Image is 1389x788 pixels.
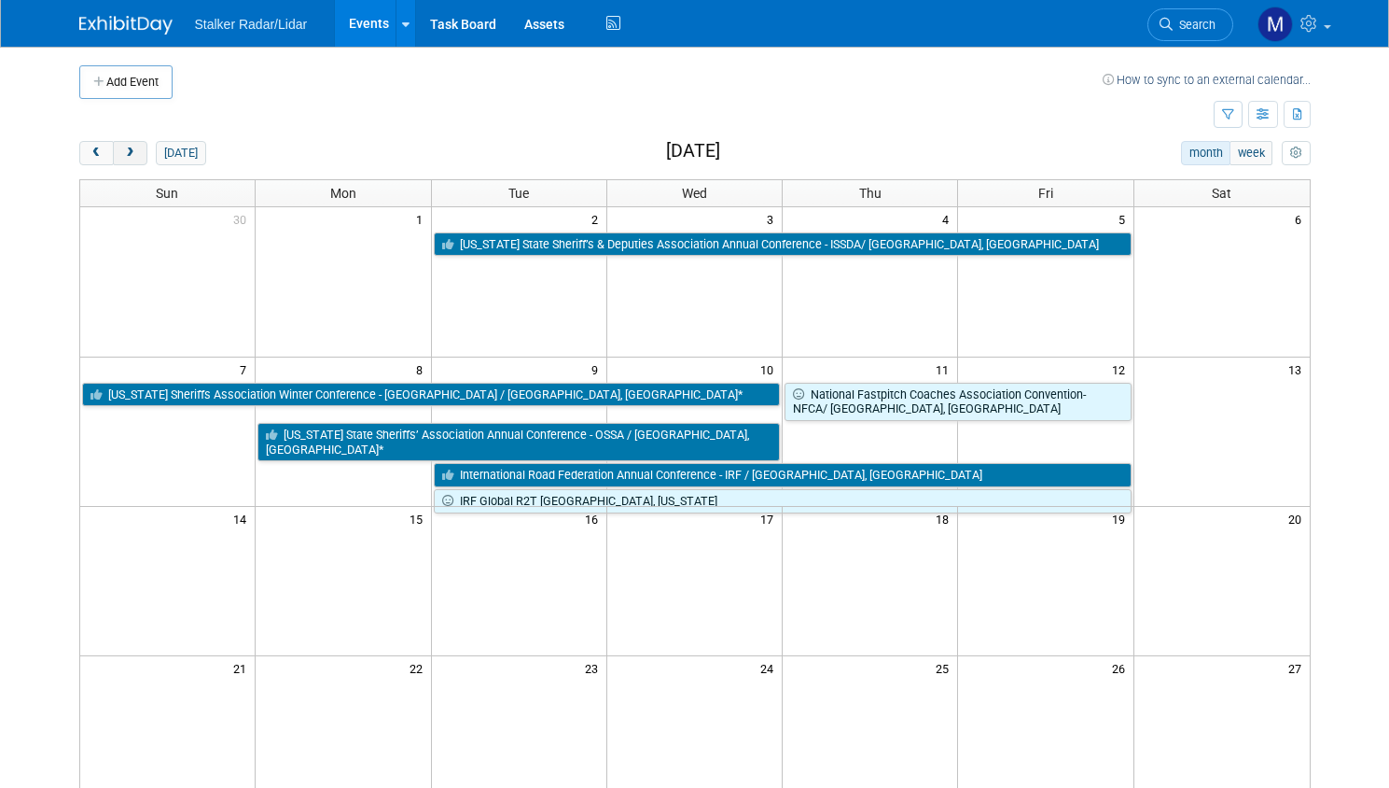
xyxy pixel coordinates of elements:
[1290,148,1302,160] i: Personalize Calendar
[79,16,173,35] img: ExhibitDay
[1117,207,1133,231] span: 5
[156,186,178,201] span: Sun
[583,656,606,680] span: 23
[414,358,431,381] span: 8
[934,656,957,680] span: 25
[1110,507,1133,530] span: 19
[257,423,780,461] a: [US_STATE] State Sheriffs’ Association Annual Conference - OSSA / [GEOGRAPHIC_DATA], [GEOGRAPHIC_...
[231,656,255,680] span: 21
[583,507,606,530] span: 16
[156,141,205,165] button: [DATE]
[1293,207,1310,231] span: 6
[940,207,957,231] span: 4
[1282,141,1310,165] button: myCustomButton
[79,65,173,99] button: Add Event
[758,507,782,530] span: 17
[1286,507,1310,530] span: 20
[1110,656,1133,680] span: 26
[238,358,255,381] span: 7
[231,207,255,231] span: 30
[934,358,957,381] span: 11
[1212,186,1231,201] span: Sat
[434,489,1132,514] a: IRF Global R2T [GEOGRAPHIC_DATA], [US_STATE]
[1103,73,1311,87] a: How to sync to an external calendar...
[434,463,1132,487] a: International Road Federation Annual Conference - IRF / [GEOGRAPHIC_DATA], [GEOGRAPHIC_DATA]
[1038,186,1053,201] span: Fri
[934,507,957,530] span: 18
[1173,18,1215,32] span: Search
[1229,141,1272,165] button: week
[231,507,255,530] span: 14
[414,207,431,231] span: 1
[1147,8,1233,41] a: Search
[590,207,606,231] span: 2
[590,358,606,381] span: 9
[1286,358,1310,381] span: 13
[666,141,720,162] h2: [DATE]
[758,656,782,680] span: 24
[1286,656,1310,680] span: 27
[682,186,707,201] span: Wed
[758,358,782,381] span: 10
[1110,358,1133,381] span: 12
[408,656,431,680] span: 22
[113,141,147,165] button: next
[82,383,781,407] a: [US_STATE] Sheriffs Association Winter Conference - [GEOGRAPHIC_DATA] / [GEOGRAPHIC_DATA], [GEOGR...
[434,232,1132,257] a: [US_STATE] State Sheriff’s & Deputies Association Annual Conference - ISSDA/ [GEOGRAPHIC_DATA], [...
[1257,7,1293,42] img: Mark LaChapelle
[330,186,356,201] span: Mon
[508,186,529,201] span: Tue
[859,186,882,201] span: Thu
[79,141,114,165] button: prev
[408,507,431,530] span: 15
[765,207,782,231] span: 3
[195,17,308,32] span: Stalker Radar/Lidar
[1181,141,1230,165] button: month
[785,383,1132,421] a: National Fastpitch Coaches Association Convention- NFCA/ [GEOGRAPHIC_DATA], [GEOGRAPHIC_DATA]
